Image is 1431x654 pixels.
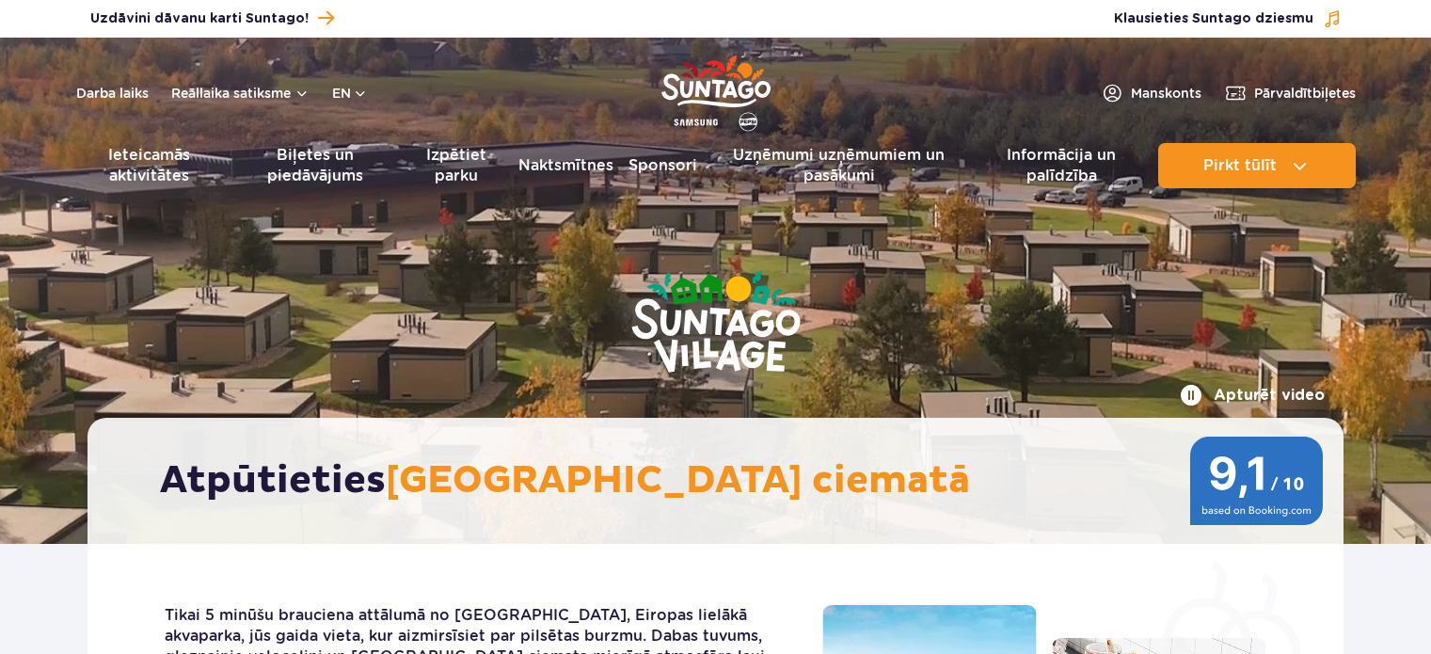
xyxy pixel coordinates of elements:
[90,6,334,31] a: Uzdāvini dāvanu karti Suntago!
[1214,388,1325,403] font: Apturēt video
[1224,82,1356,104] a: Pārvaldītbiļetes
[1158,143,1356,188] button: Pirkt tūlīt
[1165,86,1201,101] font: konts
[171,86,291,101] font: Reāllaika satiksme
[108,146,190,184] font: Ieteicamās aktivitātes
[1114,9,1342,28] button: Klausieties Suntago dziesmu
[1312,86,1356,101] font: biļetes
[628,156,697,174] font: Sponsori
[1254,86,1312,101] font: Pārvaldīt
[518,143,613,188] a: Naktsmītnes
[733,146,945,184] font: Uzņēmumi uzņēmumiem un pasākumi
[1188,437,1325,525] img: 9,1/10 wg ocen z Booking.com
[426,146,486,184] font: Izpētiet parku
[76,86,149,101] font: Darba laiks
[556,198,876,450] img: Suntago ciems
[160,457,386,504] font: Atpūtieties
[1131,86,1165,101] font: Mans
[332,84,368,103] button: en
[1007,146,1116,184] font: Informācija un palīdzība
[1101,82,1201,104] a: Manskonts
[661,47,771,134] a: Polijas parks
[386,457,970,504] font: [GEOGRAPHIC_DATA] ciematā
[237,143,393,188] a: Biļetes un piedāvājums
[76,84,149,103] a: Darba laiks
[980,143,1142,188] a: Informācija un palīdzība
[712,143,965,188] a: Uzņēmumi uzņēmumiem un pasākumi
[1114,12,1313,25] font: Klausieties Suntago dziesmu
[332,86,351,101] font: en
[408,143,503,188] a: Izpētiet parku
[1180,384,1325,407] button: Apturēt video
[76,143,223,188] a: Ieteicamās aktivitātes
[267,146,363,184] font: Biļetes un piedāvājums
[171,86,310,101] button: Reāllaika satiksme
[518,156,613,174] font: Naktsmītnes
[90,12,309,25] font: Uzdāvini dāvanu karti Suntago!
[628,143,697,188] a: Sponsori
